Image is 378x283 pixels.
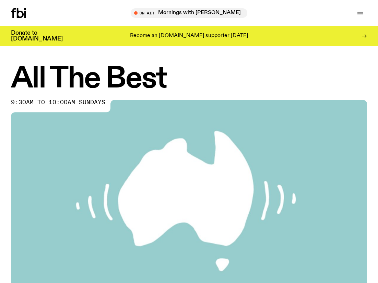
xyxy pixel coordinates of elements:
[131,8,247,18] button: On AirMornings with [PERSON_NAME] / I Love My Computer :3
[11,100,105,105] span: 9:30am to 10:00am sundays
[11,30,63,42] h3: Donate to [DOMAIN_NAME]
[130,33,248,39] p: Become an [DOMAIN_NAME] supporter [DATE]
[11,65,367,93] h1: All The Best
[138,10,244,15] span: Tune in live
